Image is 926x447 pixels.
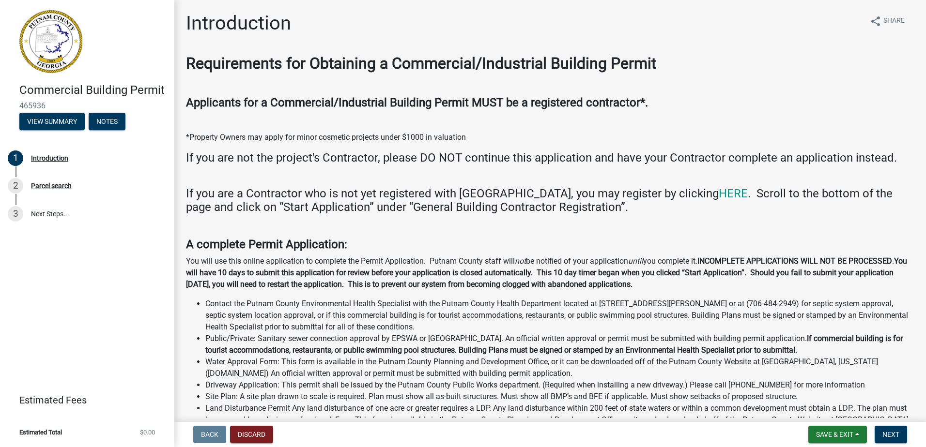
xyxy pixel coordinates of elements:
span: Next [882,431,899,438]
button: Next [875,426,907,443]
span: Save & Exit [816,431,853,438]
img: Putnam County, Georgia [19,10,82,73]
p: You will use this online application to complete the Permit Application. Putnam County staff will... [186,255,914,290]
h1: Introduction [186,12,291,35]
strong: You will have 10 days to submit this application for review before your application is closed aut... [186,256,907,289]
span: $0.00 [140,429,155,435]
h4: Commercial Building Permit [19,83,167,97]
strong: INCOMPLETE APPLICATIONS WILL NOT BE PROCESSED [697,256,892,266]
div: 2 [8,178,23,194]
span: Estimated Total [19,429,62,435]
strong: Applicants for a Commercial/Industrial Building Permit MUST be a registered contractor*. [186,96,648,109]
wm-modal-confirm: Notes [89,118,125,126]
button: View Summary [19,113,85,130]
i: not [515,256,526,266]
div: 1 [8,150,23,166]
span: 465936 [19,101,155,110]
button: Back [193,426,226,443]
button: Notes [89,113,125,130]
h4: If you are a Contractor who is not yet registered with [GEOGRAPHIC_DATA], you may register by cli... [186,187,914,215]
button: Save & Exit [808,426,867,443]
span: Back [201,431,218,438]
p: *Property Owners may apply for minor cosmetic projects under $1000 in valuation [186,132,914,143]
li: Water Approval Form: This form is available in the Putnam County Planning and Development Office,... [205,356,914,379]
i: share [870,15,881,27]
div: Introduction [31,155,68,162]
li: Land Disturbance Permit Any land disturbance of one acre or greater requires a LDP. Any land dist... [205,402,914,437]
a: HERE [719,187,748,200]
div: Parcel search [31,182,72,189]
li: Contact the Putnam County Environmental Health Specialist with the Putnam County Health Departmen... [205,298,914,333]
strong: Requirements for Obtaining a Commercial/Industrial Building Permit [186,54,656,73]
li: Site Plan: A site plan drawn to scale is required. Plan must show all as-built structures. Must s... [205,391,914,402]
a: Estimated Fees [8,390,159,410]
li: Public/Private: Sanitary sewer connection approval by EPSWA or [GEOGRAPHIC_DATA]. An official wri... [205,333,914,356]
strong: A complete Permit Application: [186,238,347,251]
button: Discard [230,426,273,443]
li: Driveway Application: This permit shall be issued by the Putnam County Public Works department. (... [205,379,914,391]
div: 3 [8,206,23,222]
span: Share [883,15,905,27]
wm-modal-confirm: Summary [19,118,85,126]
h4: If you are not the project's Contractor, please DO NOT continue this application and have your Co... [186,151,914,165]
i: until [628,256,643,266]
button: shareShare [862,12,912,30]
strong: If commercial building is for tourist accommodations, restaurants, or public swimming pool struct... [205,334,903,355]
